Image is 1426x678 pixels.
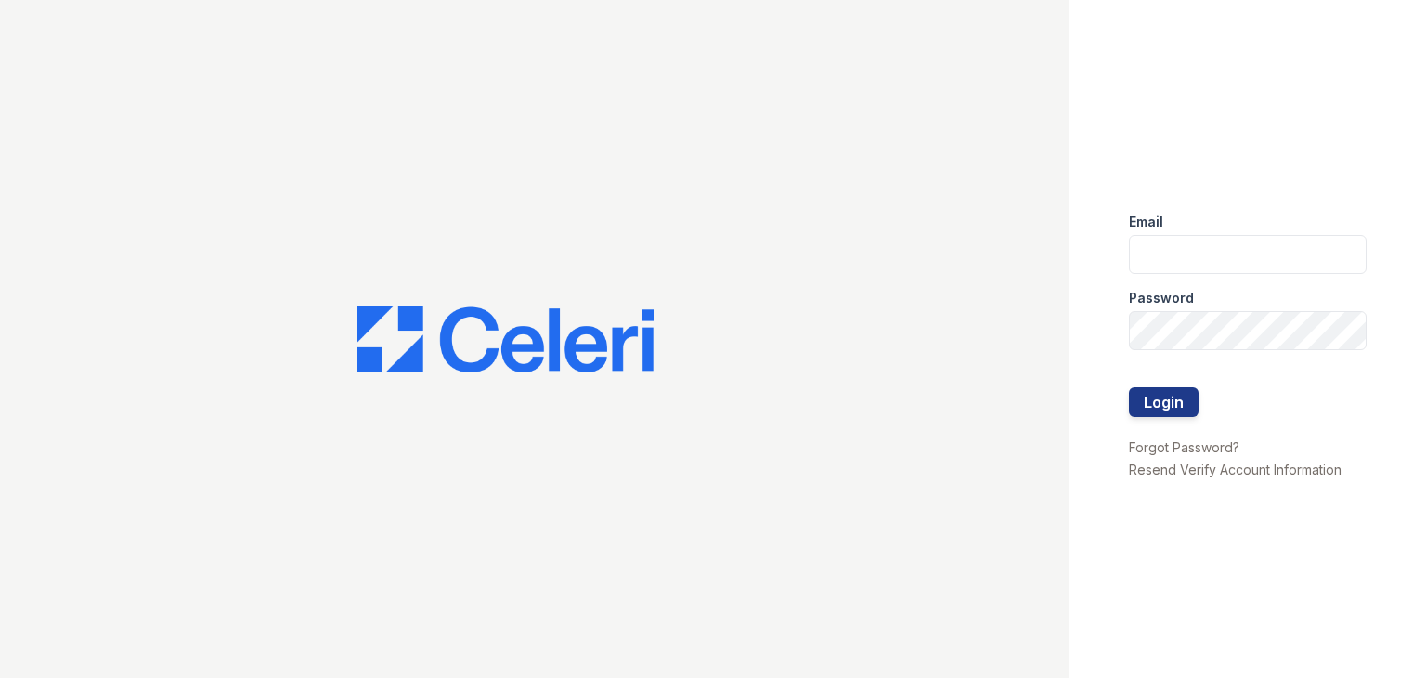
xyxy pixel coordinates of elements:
label: Password [1129,289,1194,307]
a: Resend Verify Account Information [1129,462,1342,477]
label: Email [1129,213,1163,231]
a: Forgot Password? [1129,439,1239,455]
button: Login [1129,387,1199,417]
img: CE_Logo_Blue-a8612792a0a2168367f1c8372b55b34899dd931a85d93a1a3d3e32e68fde9ad4.png [356,306,654,372]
